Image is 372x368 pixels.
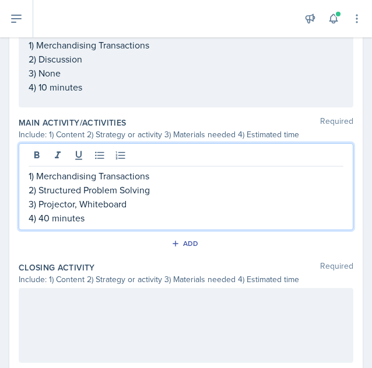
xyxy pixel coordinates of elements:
p: 3) Projector, Whiteboard [29,197,343,211]
label: Main Activity/Activities [19,117,126,129]
p: 2) Discussion [29,52,343,66]
span: Required [320,262,353,273]
span: Required [320,117,353,129]
div: Include: 1) Content 2) Strategy or activity 3) Materials needed 4) Estimated time [19,273,353,286]
div: Include: 1) Content 2) Strategy or activity 3) Materials needed 4) Estimated time [19,129,353,141]
label: Closing Activity [19,262,95,273]
p: 4) 10 minutes [29,80,343,94]
p: 4) 40 minutes [29,211,343,225]
p: 1) Merchandising Transactions [29,169,343,183]
p: 1) Merchandising Transactions [29,38,343,52]
p: 2) Structured Problem Solving [29,183,343,197]
div: Add [174,239,199,248]
button: Add [167,235,205,252]
p: 3) None [29,66,343,80]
